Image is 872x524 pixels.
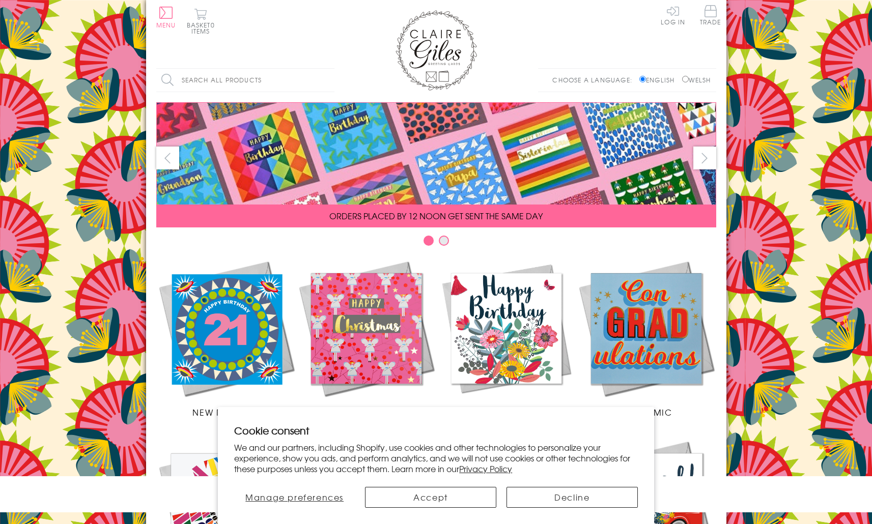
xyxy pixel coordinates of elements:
h2: Cookie consent [234,423,638,438]
span: Trade [700,5,721,25]
a: Academic [576,258,716,418]
button: Carousel Page 1 (Current Slide) [424,236,434,246]
p: Choose a language: [552,75,637,84]
input: English [639,76,646,82]
button: prev [156,147,179,169]
input: Welsh [682,76,689,82]
a: Log In [661,5,685,25]
span: Birthdays [482,406,530,418]
a: Privacy Policy [459,462,512,475]
span: 0 items [191,20,215,36]
p: We and our partners, including Shopify, use cookies and other technologies to personalize your ex... [234,442,638,474]
span: Manage preferences [245,491,344,503]
button: Manage preferences [234,487,355,508]
span: New Releases [192,406,259,418]
a: Trade [700,5,721,27]
label: Welsh [682,75,711,84]
a: Birthdays [436,258,576,418]
button: Decline [507,487,638,508]
input: Search all products [156,69,334,92]
span: ORDERS PLACED BY 12 NOON GET SENT THE SAME DAY [329,210,543,222]
input: Search [324,69,334,92]
a: Christmas [296,258,436,418]
span: Menu [156,20,176,30]
button: Accept [365,487,496,508]
img: Claire Giles Greetings Cards [396,10,477,91]
button: next [693,147,716,169]
label: English [639,75,680,84]
button: Menu [156,7,176,28]
div: Carousel Pagination [156,235,716,251]
span: Christmas [340,406,392,418]
a: New Releases [156,258,296,418]
button: Basket0 items [187,8,215,34]
span: Academic [620,406,672,418]
button: Carousel Page 2 [439,236,449,246]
